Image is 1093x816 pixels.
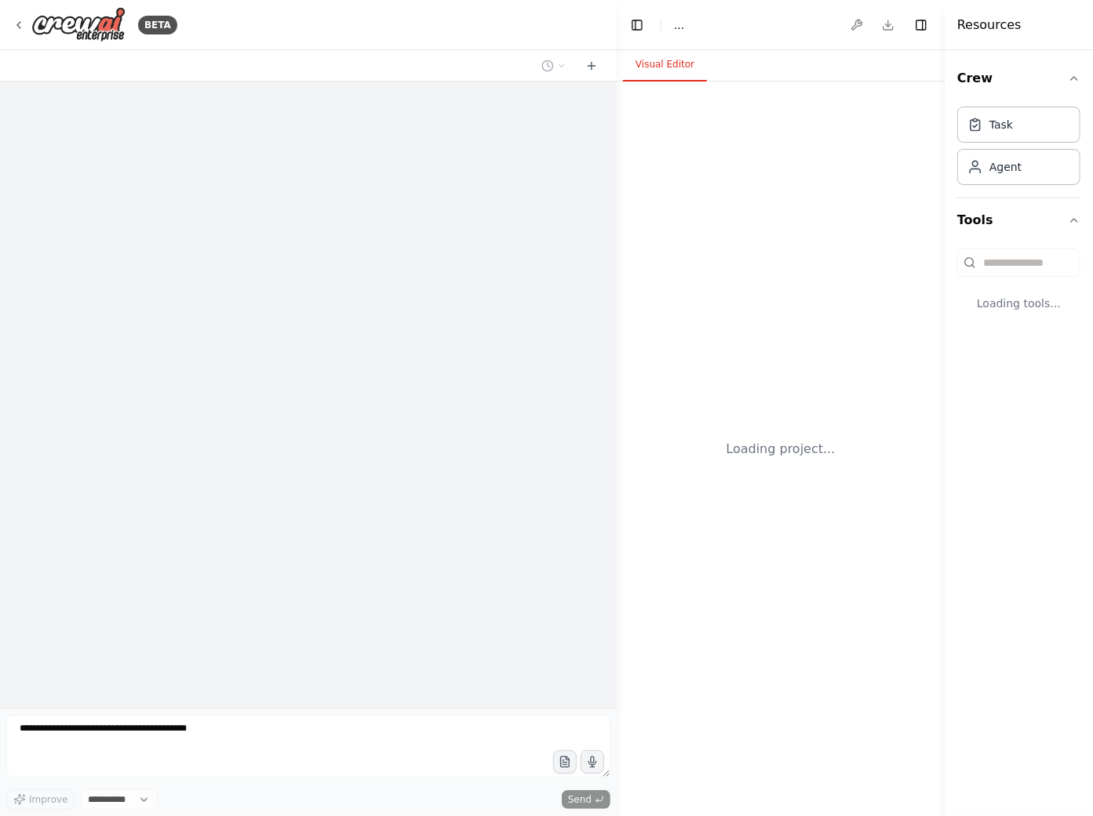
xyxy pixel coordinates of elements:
[623,49,707,82] button: Visual Editor
[568,793,592,806] span: Send
[29,793,67,806] span: Improve
[626,14,648,36] button: Hide left sidebar
[562,790,610,809] button: Send
[957,100,1080,198] div: Crew
[579,56,604,75] button: Start a new chat
[957,16,1022,34] h4: Resources
[957,198,1080,242] button: Tools
[535,56,573,75] button: Switch to previous chat
[6,789,75,810] button: Improve
[138,16,177,34] div: BETA
[674,17,684,33] nav: breadcrumb
[581,750,604,774] button: Click to speak your automation idea
[553,750,577,774] button: Upload files
[727,440,836,459] div: Loading project...
[31,7,126,42] img: Logo
[957,242,1080,336] div: Tools
[989,117,1013,132] div: Task
[957,283,1080,324] div: Loading tools...
[989,159,1022,175] div: Agent
[910,14,932,36] button: Hide right sidebar
[957,56,1080,100] button: Crew
[674,17,684,33] span: ...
